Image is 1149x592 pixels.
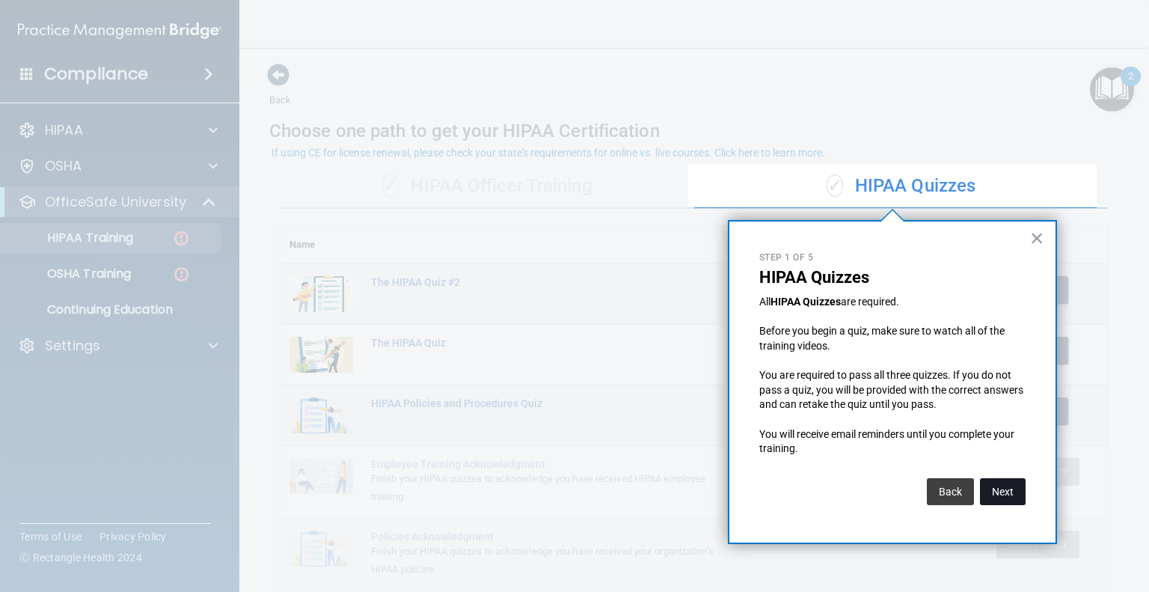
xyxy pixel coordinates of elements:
strong: HIPAA Quizzes [770,296,841,308]
span: are required. [841,296,899,308]
p: You are required to pass all three quizzes. If you do not pass a quiz, you will be provided with ... [759,368,1026,412]
p: HIPAA Quizzes [759,268,1026,287]
p: Before you begin a quiz, make sure to watch all of the training videos. [759,324,1026,353]
button: Next [980,478,1026,505]
div: HIPAA Quizzes [694,164,1108,209]
span: ✓ [827,174,843,197]
button: Back [927,478,974,505]
p: You will receive email reminders until you complete your training. [759,427,1026,457]
iframe: Drift Widget Chat Controller [1074,489,1131,546]
button: Close [1030,226,1044,250]
span: All [759,296,770,308]
p: Step 1 of 5 [759,251,1026,264]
